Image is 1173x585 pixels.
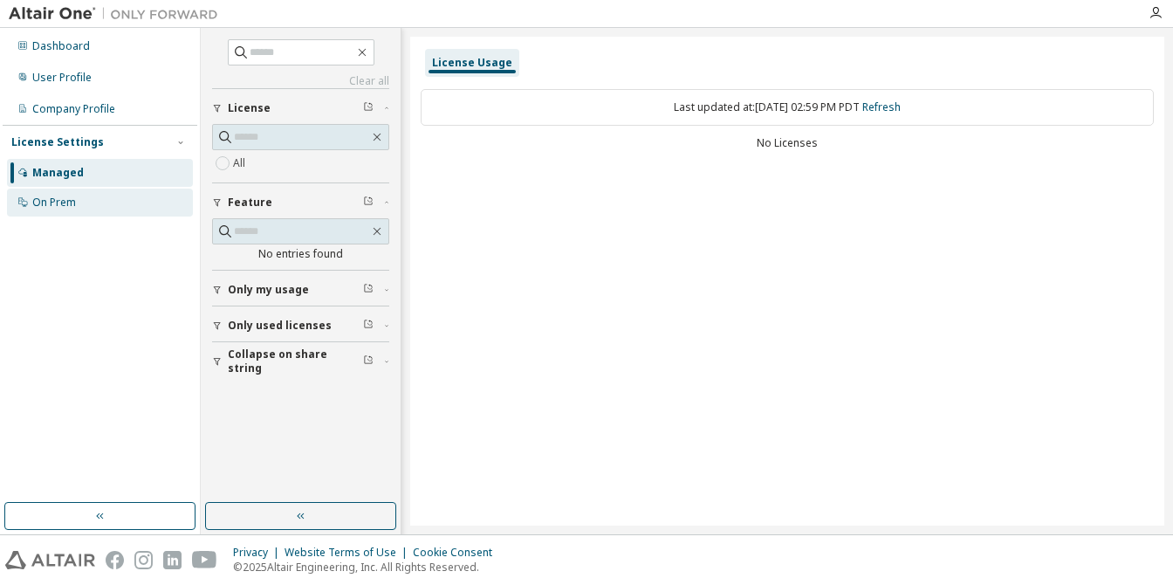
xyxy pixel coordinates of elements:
[285,546,413,560] div: Website Terms of Use
[421,89,1154,126] div: Last updated at: [DATE] 02:59 PM PDT
[192,551,217,569] img: youtube.svg
[32,71,92,85] div: User Profile
[233,560,503,575] p: © 2025 Altair Engineering, Inc. All Rights Reserved.
[11,135,104,149] div: License Settings
[32,196,76,210] div: On Prem
[363,319,374,333] span: Clear filter
[212,89,389,127] button: License
[106,551,124,569] img: facebook.svg
[363,283,374,297] span: Clear filter
[212,247,389,261] div: No entries found
[32,102,115,116] div: Company Profile
[212,271,389,309] button: Only my usage
[228,348,363,375] span: Collapse on share string
[228,196,272,210] span: Feature
[32,166,84,180] div: Managed
[862,100,901,114] a: Refresh
[32,39,90,53] div: Dashboard
[9,5,227,23] img: Altair One
[212,342,389,381] button: Collapse on share string
[363,101,374,115] span: Clear filter
[233,546,285,560] div: Privacy
[212,74,389,88] a: Clear all
[363,354,374,368] span: Clear filter
[5,551,95,569] img: altair_logo.svg
[413,546,503,560] div: Cookie Consent
[228,101,271,115] span: License
[212,183,389,222] button: Feature
[228,319,332,333] span: Only used licenses
[134,551,153,569] img: instagram.svg
[228,283,309,297] span: Only my usage
[163,551,182,569] img: linkedin.svg
[421,136,1154,150] div: No Licenses
[363,196,374,210] span: Clear filter
[212,306,389,345] button: Only used licenses
[233,153,249,174] label: All
[432,56,512,70] div: License Usage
